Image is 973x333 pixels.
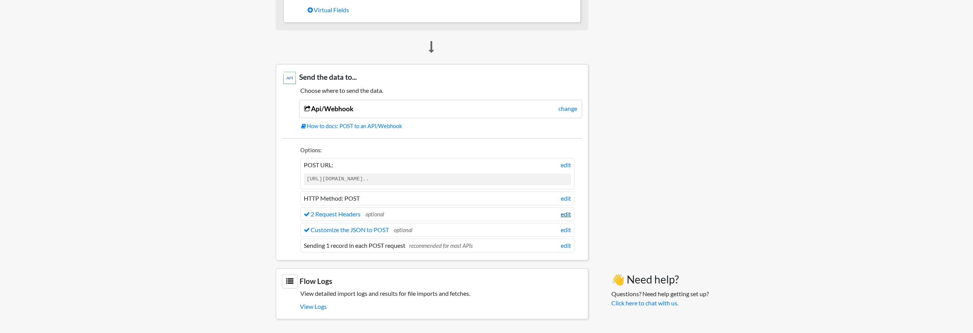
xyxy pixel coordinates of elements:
[304,210,361,218] a: 2 Request Headers
[282,87,582,94] h5: Choose where to send the data.
[561,160,571,170] a: edit
[301,122,582,130] a: How to docs: POST to an API/Webhook
[611,299,678,307] a: Click here to chat with us.
[282,290,582,297] h5: View detailed import logs and results for file imports and fetches.
[300,239,575,252] li: Sending 1 record in each POST request
[561,209,571,219] a: edit
[304,226,389,233] a: Customize the JSON to POST
[409,242,473,249] span: recommended for most APIs
[300,300,582,313] a: View Logs
[558,104,577,113] a: change
[308,3,575,16] a: Virtual Fields
[561,225,571,234] a: edit
[611,273,709,286] h3: 👋 Need help?
[300,146,575,157] li: Options:
[561,194,571,203] a: edit
[561,241,571,250] a: edit
[304,173,571,185] code: [URL][DOMAIN_NAME]..
[304,105,354,113] a: Api/Webhook
[282,70,582,86] h3: Send the data to...
[300,158,575,189] li: POST URL:
[282,70,297,86] img: Any API
[300,191,575,205] li: HTTP Method: POST
[935,295,964,324] iframe: Drift Widget Chat Controller
[282,274,582,288] h3: Flow Logs
[611,289,709,308] p: Questions? Need help getting set up?
[365,211,384,218] span: optional
[394,227,412,233] span: optional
